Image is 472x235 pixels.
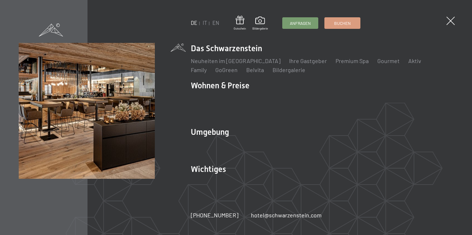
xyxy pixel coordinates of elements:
a: Ihre Gastgeber [289,57,327,64]
a: Family [191,66,207,73]
span: Anfragen [290,20,311,26]
a: hotel@schwarzenstein.com [251,211,322,219]
a: DE [191,20,197,26]
a: IT [203,20,207,26]
a: Neuheiten im [GEOGRAPHIC_DATA] [191,57,280,64]
a: EN [212,20,219,26]
span: Bildergalerie [252,27,268,31]
a: Gourmet [377,57,400,64]
a: GoGreen [215,66,238,73]
a: [PHONE_NUMBER] [191,211,238,219]
a: Belvita [246,66,264,73]
a: Premium Spa [336,57,369,64]
span: Buchen [334,20,351,26]
a: Buchen [325,18,360,28]
span: [PHONE_NUMBER] [191,212,238,218]
span: Gutschein [234,27,246,31]
a: Gutschein [234,16,246,31]
a: Anfragen [283,18,318,28]
a: Bildergalerie [252,17,268,30]
a: Bildergalerie [273,66,305,73]
a: Aktiv [408,57,421,64]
